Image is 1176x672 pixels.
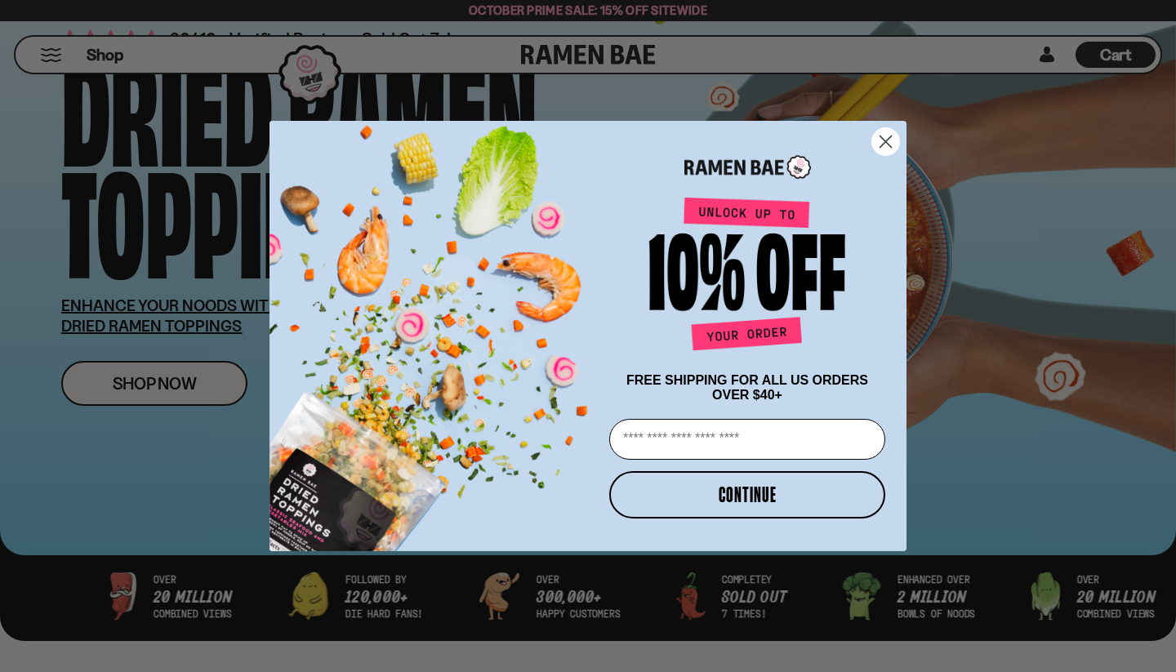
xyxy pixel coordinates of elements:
img: Unlock up to 10% off [645,197,849,357]
button: CONTINUE [609,471,885,518]
img: ce7035ce-2e49-461c-ae4b-8ade7372f32c.png [269,107,603,551]
span: FREE SHIPPING FOR ALL US ORDERS OVER $40+ [626,373,868,402]
button: Close dialog [871,127,900,156]
img: Ramen Bae Logo [684,154,811,180]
